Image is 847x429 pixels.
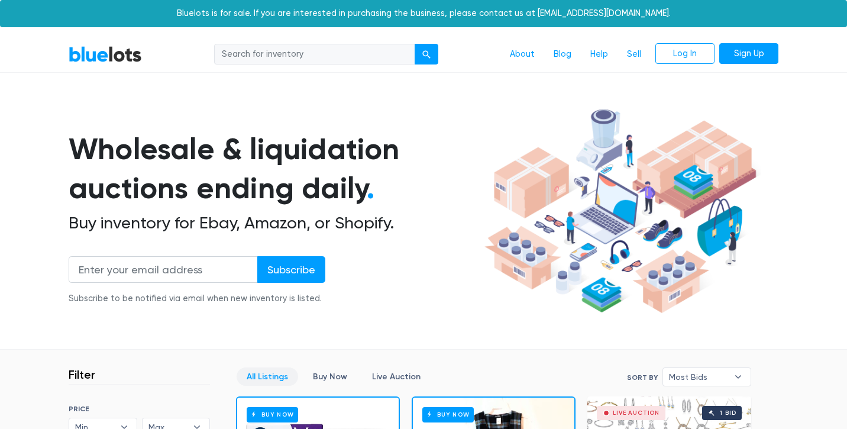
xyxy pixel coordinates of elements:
[669,368,728,386] span: Most Bids
[214,44,415,65] input: Search for inventory
[618,43,651,66] a: Sell
[627,372,658,383] label: Sort By
[500,43,544,66] a: About
[69,405,210,413] h6: PRICE
[69,130,480,208] h1: Wholesale & liquidation auctions ending daily
[726,368,751,386] b: ▾
[655,43,715,64] a: Log In
[69,367,95,382] h3: Filter
[69,256,258,283] input: Enter your email address
[719,43,778,64] a: Sign Up
[367,170,374,206] span: .
[362,367,431,386] a: Live Auction
[257,256,325,283] input: Subscribe
[422,407,474,422] h6: Buy Now
[480,104,761,319] img: hero-ee84e7d0318cb26816c560f6b4441b76977f77a177738b4e94f68c95b2b83dbb.png
[303,367,357,386] a: Buy Now
[69,292,325,305] div: Subscribe to be notified via email when new inventory is listed.
[581,43,618,66] a: Help
[247,407,298,422] h6: Buy Now
[613,410,660,416] div: Live Auction
[720,410,736,416] div: 1 bid
[69,46,142,63] a: BlueLots
[544,43,581,66] a: Blog
[69,213,480,233] h2: Buy inventory for Ebay, Amazon, or Shopify.
[237,367,298,386] a: All Listings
